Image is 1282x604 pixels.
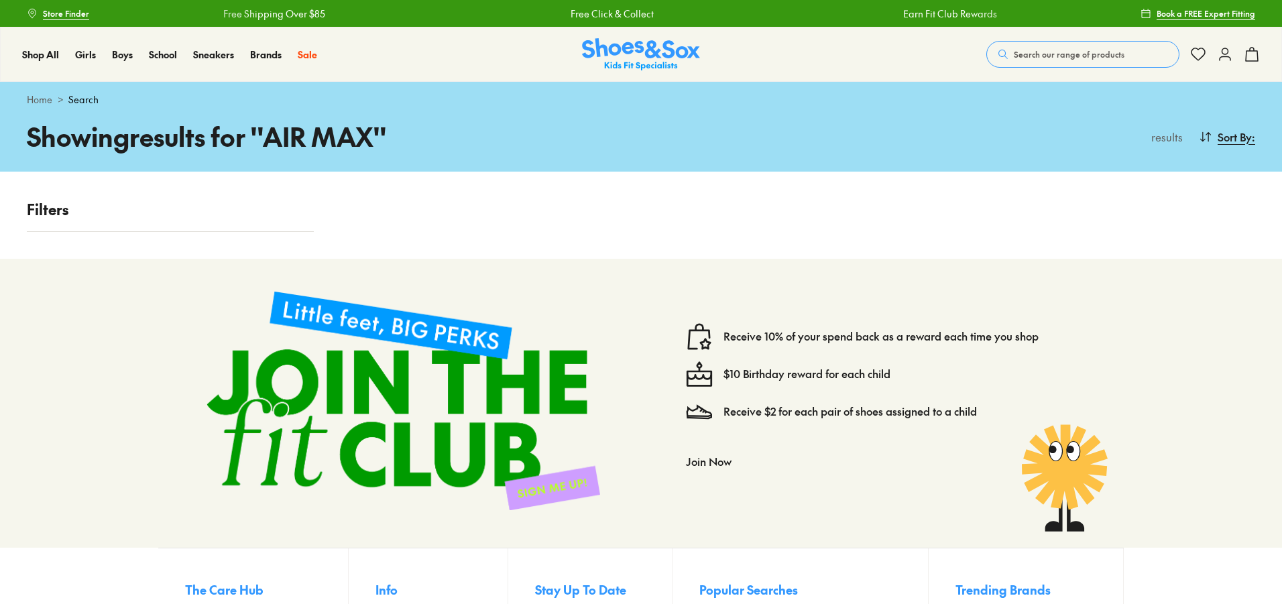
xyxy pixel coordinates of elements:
[43,7,89,19] span: Store Finder
[955,581,1051,599] span: Trending Brands
[686,323,713,350] img: vector1.svg
[27,198,314,221] p: Filters
[723,404,977,419] a: Receive $2 for each pair of shoes assigned to a child
[565,7,648,21] a: Free Click & Collect
[27,93,52,107] a: Home
[27,1,89,25] a: Store Finder
[582,38,700,71] a: Shoes & Sox
[250,48,282,62] a: Brands
[22,48,59,62] a: Shop All
[149,48,177,61] span: School
[898,7,992,21] a: Earn Fit Club Rewards
[193,48,234,61] span: Sneakers
[298,48,317,62] a: Sale
[27,93,1255,107] div: >
[185,269,622,532] img: sign-up-footer.png
[75,48,96,61] span: Girls
[986,41,1179,68] button: Search our range of products
[1141,1,1255,25] a: Book a FREE Expert Fitting
[112,48,133,62] a: Boys
[68,93,99,107] span: Search
[1218,129,1252,145] span: Sort By
[112,48,133,61] span: Boys
[375,581,398,599] span: Info
[75,48,96,62] a: Girls
[149,48,177,62] a: School
[1014,48,1124,60] span: Search our range of products
[699,581,798,599] span: Popular Searches
[686,446,732,476] button: Join Now
[723,329,1039,344] a: Receive 10% of your spend back as a reward each time you shop
[218,7,320,21] a: Free Shipping Over $85
[1252,129,1255,145] span: :
[1199,122,1255,152] button: Sort By:
[686,361,713,387] img: cake--candle-birthday-event-special-sweet-cake-bake.svg
[686,398,713,425] img: Vector_3098.svg
[535,581,626,599] span: Stay Up To Date
[193,48,234,62] a: Sneakers
[27,117,641,156] h1: Showing results for " AIR MAX "
[723,367,890,381] a: $10 Birthday reward for each child
[582,38,700,71] img: SNS_Logo_Responsive.svg
[250,48,282,61] span: Brands
[1157,7,1255,19] span: Book a FREE Expert Fitting
[185,581,264,599] span: The Care Hub
[1146,129,1183,145] p: results
[22,48,59,61] span: Shop All
[298,48,317,61] span: Sale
